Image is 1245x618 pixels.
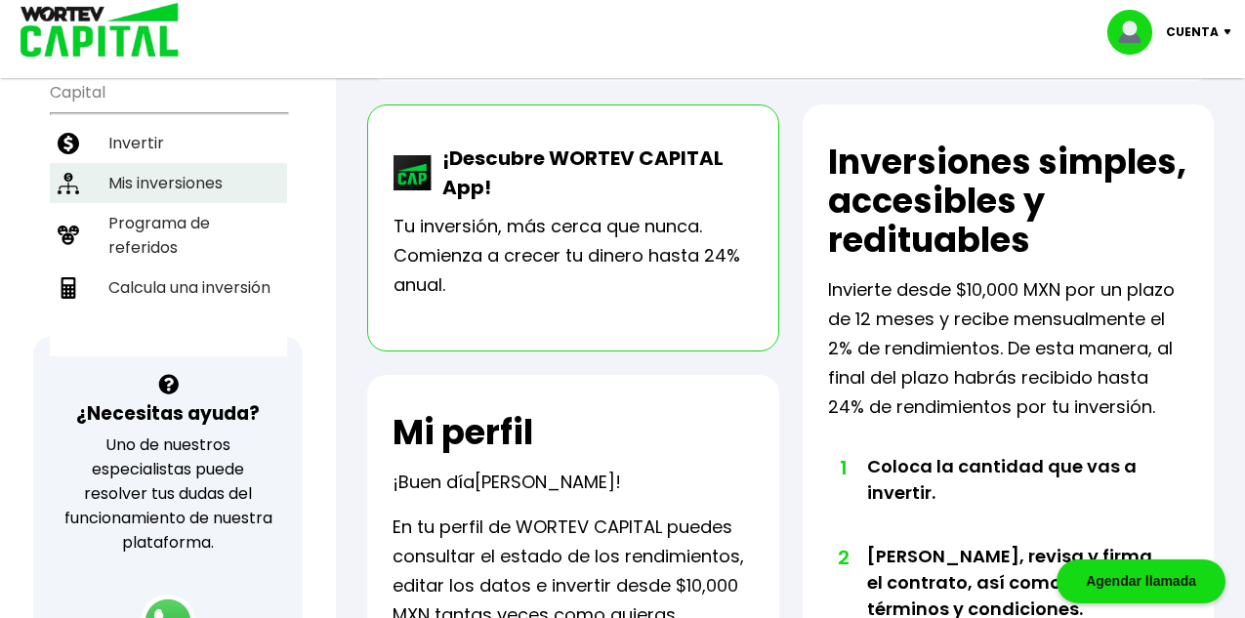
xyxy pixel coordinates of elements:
p: Uno de nuestros especialistas puede resolver tus dudas del funcionamiento de nuestra plataforma. [59,433,276,555]
span: [PERSON_NAME] [475,470,615,494]
p: ¡Descubre WORTEV CAPITAL App! [433,144,752,202]
p: ¡Buen día ! [393,468,621,497]
img: recomiendanos-icon.9b8e9327.svg [58,225,79,246]
a: Calcula una inversión [50,268,287,308]
p: Cuenta [1166,18,1219,47]
img: wortev-capital-app-icon [394,155,433,190]
img: profile-image [1107,10,1166,55]
a: Mis inversiones [50,163,287,203]
h2: Mi perfil [393,413,533,452]
ul: Capital [50,70,287,356]
a: Programa de referidos [50,203,287,268]
img: inversiones-icon.6695dc30.svg [58,173,79,194]
li: Coloca la cantidad que vas a invertir. [867,453,1152,543]
a: Invertir [50,123,287,163]
div: Agendar llamada [1057,559,1225,603]
img: invertir-icon.b3b967d7.svg [58,133,79,154]
h3: ¿Necesitas ayuda? [76,399,260,428]
p: Invierte desde $10,000 MXN por un plazo de 12 meses y recibe mensualmente el 2% de rendimientos. ... [828,275,1188,422]
span: 1 [838,453,848,482]
p: Tu inversión, más cerca que nunca. Comienza a crecer tu dinero hasta 24% anual. [394,212,752,300]
span: 2 [838,543,848,572]
h2: Inversiones simples, accesibles y redituables [828,143,1188,260]
img: icon-down [1219,29,1245,35]
img: calculadora-icon.17d418c4.svg [58,277,79,299]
